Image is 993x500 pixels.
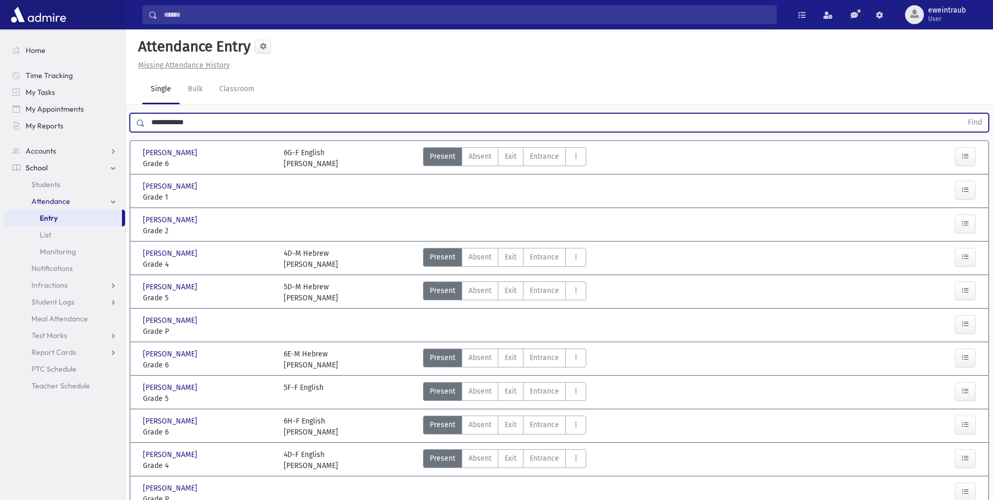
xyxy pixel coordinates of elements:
[468,453,492,464] span: Absent
[143,147,199,158] span: [PERSON_NAME]
[31,264,73,273] span: Notifications
[143,225,273,236] span: Grade 2
[143,214,199,225] span: [PERSON_NAME]
[143,393,273,404] span: Grade 5
[505,151,517,162] span: Exit
[143,158,273,169] span: Grade 6
[143,460,273,471] span: Grade 4
[468,151,492,162] span: Absent
[530,419,559,430] span: Entrance
[423,248,586,270] div: AttTypes
[143,292,273,303] span: Grade 5
[180,75,211,104] a: Bulk
[4,210,122,226] a: Entry
[26,121,63,131] span: My Reports
[4,344,125,361] a: Report Cards
[31,197,70,206] span: Attendance
[143,483,199,494] span: [PERSON_NAME]
[430,352,455,363] span: Present
[31,331,67,340] span: Test Marks
[31,314,88,323] span: Meal Attendance
[284,248,338,270] div: 4D-M Hebrew [PERSON_NAME]
[962,114,988,132] button: Find
[26,46,46,55] span: Home
[284,416,338,438] div: 6H-F English [PERSON_NAME]
[134,61,230,70] a: Missing Attendance History
[4,377,125,394] a: Teacher Schedule
[40,230,51,240] span: List
[40,213,58,223] span: Entry
[143,416,199,427] span: [PERSON_NAME]
[4,277,125,294] a: Infractions
[430,151,455,162] span: Present
[430,285,455,296] span: Present
[928,6,966,15] span: eweintraub
[31,381,90,390] span: Teacher Schedule
[4,42,125,59] a: Home
[143,360,273,371] span: Grade 6
[26,71,73,80] span: Time Tracking
[31,347,76,357] span: Report Cards
[423,382,586,404] div: AttTypes
[505,386,517,397] span: Exit
[530,252,559,263] span: Entrance
[4,84,125,101] a: My Tasks
[284,382,323,404] div: 5F-F English
[134,38,251,56] h5: Attendance Entry
[4,327,125,344] a: Test Marks
[468,252,492,263] span: Absent
[143,449,199,460] span: [PERSON_NAME]
[430,419,455,430] span: Present
[143,349,199,360] span: [PERSON_NAME]
[530,386,559,397] span: Entrance
[284,349,338,371] div: 6E-M Hebrew [PERSON_NAME]
[423,449,586,471] div: AttTypes
[4,117,125,134] a: My Reports
[4,176,125,193] a: Students
[4,159,125,176] a: School
[505,352,517,363] span: Exit
[143,281,199,292] span: [PERSON_NAME]
[530,151,559,162] span: Entrance
[31,180,60,189] span: Students
[430,386,455,397] span: Present
[31,280,68,290] span: Infractions
[468,419,492,430] span: Absent
[4,294,125,310] a: Student Logs
[143,315,199,326] span: [PERSON_NAME]
[4,101,125,117] a: My Appointments
[143,248,199,259] span: [PERSON_NAME]
[505,419,517,430] span: Exit
[142,75,180,104] a: Single
[530,285,559,296] span: Entrance
[143,192,273,203] span: Grade 1
[158,5,776,24] input: Search
[423,147,586,169] div: AttTypes
[26,146,56,156] span: Accounts
[143,326,273,337] span: Grade P
[530,352,559,363] span: Entrance
[40,247,76,256] span: Monitoring
[26,104,84,114] span: My Appointments
[138,61,230,70] u: Missing Attendance History
[468,386,492,397] span: Absent
[4,67,125,84] a: Time Tracking
[4,361,125,377] a: PTC Schedule
[430,252,455,263] span: Present
[4,143,125,159] a: Accounts
[26,163,48,172] span: School
[505,252,517,263] span: Exit
[430,453,455,464] span: Present
[31,364,76,374] span: PTC Schedule
[4,193,125,210] a: Attendance
[143,259,273,270] span: Grade 4
[468,285,492,296] span: Absent
[423,349,586,371] div: AttTypes
[143,181,199,192] span: [PERSON_NAME]
[530,453,559,464] span: Entrance
[4,243,125,260] a: Monitoring
[284,449,338,471] div: 4D-F English [PERSON_NAME]
[4,226,125,243] a: List
[284,281,338,303] div: 5D-M Hebrew [PERSON_NAME]
[8,4,69,25] img: AdmirePro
